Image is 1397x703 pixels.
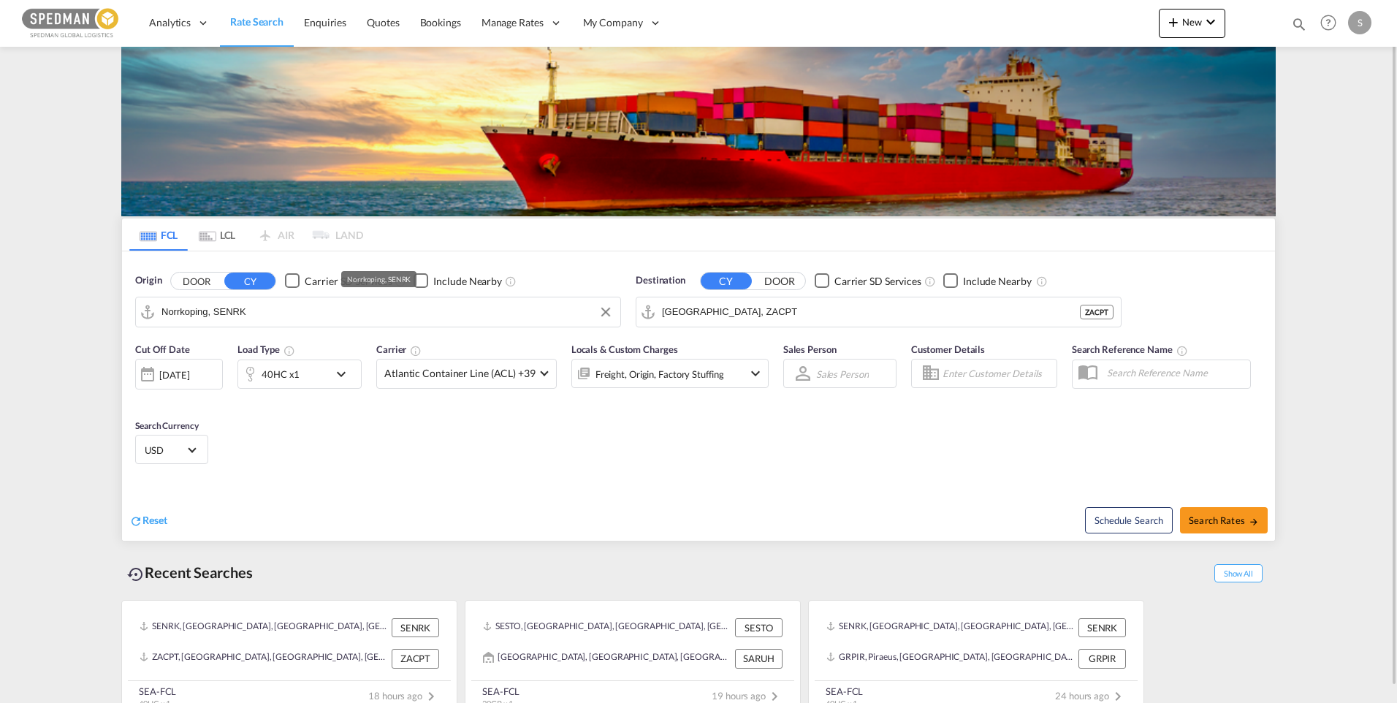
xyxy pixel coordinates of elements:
[161,301,613,323] input: Search by Port
[1036,275,1048,287] md-icon: Unchecked: Ignores neighbouring ports when fetching rates.Checked : Includes neighbouring ports w...
[1055,690,1127,702] span: 24 hours ago
[149,15,191,30] span: Analytics
[305,274,392,289] div: Carrier SD Services
[662,301,1080,323] input: Search by Port
[304,16,346,28] span: Enquiries
[571,359,769,388] div: Freight Origin Factory Stuffingicon-chevron-down
[636,297,1121,327] md-input-container: Cape Town, ZACPT
[129,514,142,528] md-icon: icon-refresh
[135,420,199,431] span: Search Currency
[22,7,121,39] img: c12ca350ff1b11efb6b291369744d907.png
[1165,16,1219,28] span: New
[943,273,1032,289] md-checkbox: Checkbox No Ink
[1348,11,1371,34] div: S
[583,15,643,30] span: My Company
[963,274,1032,289] div: Include Nearby
[826,685,863,698] div: SEA-FCL
[188,218,246,251] md-tab-item: LCL
[636,273,685,288] span: Destination
[1316,10,1348,37] div: Help
[410,345,422,357] md-icon: The selected Trucker/Carrierwill be displayed in the rate results If the rates are from another f...
[783,343,837,355] span: Sales Person
[571,343,678,355] span: Locals & Custom Charges
[1078,649,1126,668] div: GRPIR
[129,513,167,529] div: icon-refreshReset
[943,362,1052,384] input: Enter Customer Details
[595,364,724,384] div: Freight Origin Factory Stuffing
[347,271,411,287] div: Norrkoping, SENRK
[1291,16,1307,38] div: icon-magnify
[735,618,783,637] div: SESTO
[1202,13,1219,31] md-icon: icon-chevron-down
[834,274,921,289] div: Carrier SD Services
[1291,16,1307,32] md-icon: icon-magnify
[1080,305,1114,319] div: ZACPT
[712,690,783,702] span: 19 hours ago
[140,618,388,637] div: SENRK, Norrkoping, Sweden, Northern Europe, Europe
[135,388,146,408] md-datepicker: Select
[159,368,189,381] div: [DATE]
[143,439,200,460] md-select: Select Currency: $ USDUnited States Dollar
[392,618,439,637] div: SENRK
[332,365,357,383] md-icon: icon-chevron-down
[1100,362,1250,384] input: Search Reference Name
[1072,343,1188,355] span: Search Reference Name
[595,301,617,323] button: Clear Input
[433,274,502,289] div: Include Nearby
[129,218,363,251] md-pagination-wrapper: Use the left and right arrow keys to navigate between tabs
[171,273,222,289] button: DOOR
[414,273,502,289] md-checkbox: Checkbox No Ink
[237,360,362,389] div: 40HC x1icon-chevron-down
[129,218,188,251] md-tab-item: FCL
[1180,507,1268,533] button: Search Ratesicon-arrow-right
[826,649,1075,668] div: GRPIR, Piraeus, Greece, Southern Europe, Europe
[224,273,275,289] button: CY
[136,297,620,327] md-input-container: Norrkoping, SENRK
[135,343,190,355] span: Cut Off Date
[392,649,439,668] div: ZACPT
[367,16,399,28] span: Quotes
[145,444,186,457] span: USD
[285,273,392,289] md-checkbox: Checkbox No Ink
[815,363,870,384] md-select: Sales Person
[701,273,752,289] button: CY
[483,618,731,637] div: SESTO, Stockholm, Sweden, Northern Europe, Europe
[754,273,805,289] button: DOOR
[505,275,517,287] md-icon: Unchecked: Ignores neighbouring ports when fetching rates.Checked : Includes neighbouring ports w...
[1249,517,1259,527] md-icon: icon-arrow-right
[1214,564,1263,582] span: Show All
[122,251,1275,541] div: Origin DOOR CY Checkbox No InkUnchecked: Search for CY (Container Yard) services for all selected...
[376,343,422,355] span: Carrier
[135,359,223,389] div: [DATE]
[1189,514,1259,526] span: Search Rates
[1316,10,1341,35] span: Help
[826,618,1075,637] div: SENRK, Norrkoping, Sweden, Northern Europe, Europe
[1176,345,1188,357] md-icon: Your search will be saved by the below given name
[262,364,300,384] div: 40HC x1
[384,366,536,381] span: Atlantic Container Line (ACL) +39
[1078,618,1126,637] div: SENRK
[142,514,167,526] span: Reset
[121,47,1276,216] img: LCL+%26+FCL+BACKGROUND.png
[815,273,921,289] md-checkbox: Checkbox No Ink
[482,685,519,698] div: SEA-FCL
[140,649,388,668] div: ZACPT, Cape Town, South Africa, Southern Africa, Africa
[121,556,259,589] div: Recent Searches
[911,343,985,355] span: Customer Details
[483,649,731,668] div: SARUH, Riyadh, Saudi Arabia, Middle East, Middle East
[420,16,461,28] span: Bookings
[368,690,440,702] span: 18 hours ago
[924,275,936,287] md-icon: Unchecked: Search for CY (Container Yard) services for all selected carriers.Checked : Search for...
[237,343,295,355] span: Load Type
[127,566,145,583] md-icon: icon-backup-restore
[230,15,283,28] span: Rate Search
[135,273,161,288] span: Origin
[139,685,176,698] div: SEA-FCL
[481,15,544,30] span: Manage Rates
[1159,9,1225,38] button: icon-plus 400-fgNewicon-chevron-down
[747,365,764,382] md-icon: icon-chevron-down
[1085,507,1173,533] button: Note: By default Schedule search will only considerorigin ports, destination ports and cut off da...
[1165,13,1182,31] md-icon: icon-plus 400-fg
[735,649,783,668] div: SARUH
